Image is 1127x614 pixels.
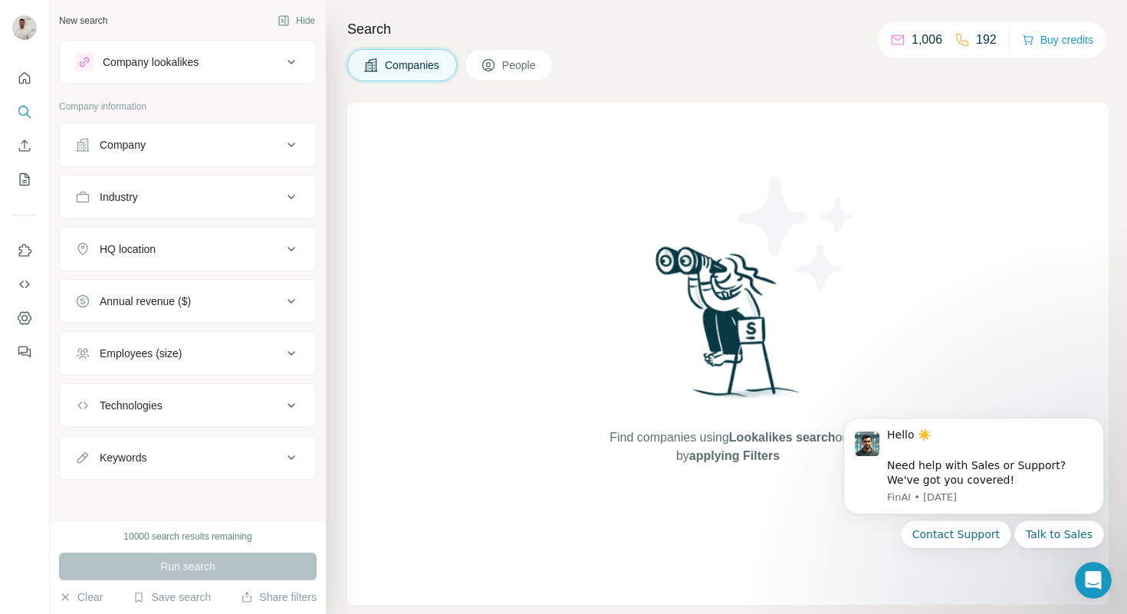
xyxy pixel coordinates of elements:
button: Save search [133,589,211,605]
button: Quick start [12,64,37,92]
button: HQ location [60,231,316,268]
p: Company information [59,100,317,113]
p: 1,006 [912,31,942,49]
button: Share filters [241,589,317,605]
button: Use Surfe on LinkedIn [12,237,37,264]
button: Clear [59,589,103,605]
button: Employees (size) [60,335,316,372]
iframe: Intercom notifications message [820,399,1127,606]
button: Use Surfe API [12,271,37,298]
img: Surfe Illustration - Stars [728,164,866,302]
div: Keywords [100,450,146,465]
button: Keywords [60,439,316,476]
span: People [502,57,537,73]
button: Dashboard [12,304,37,332]
div: Employees (size) [100,346,182,361]
span: Lookalikes search [729,431,836,444]
button: Enrich CSV [12,132,37,159]
button: Technologies [60,387,316,424]
div: Annual revenue ($) [100,294,191,309]
button: Annual revenue ($) [60,283,316,320]
div: Company [100,137,146,153]
button: Buy credits [1022,29,1093,51]
iframe: Intercom live chat [1075,562,1112,599]
button: Company [60,126,316,163]
span: Find companies using or by [605,428,850,465]
button: Search [12,98,37,126]
button: My lists [12,166,37,193]
button: Feedback [12,338,37,366]
div: Company lookalikes [103,54,199,70]
div: Technologies [100,398,163,413]
h4: Search [347,18,1109,40]
img: Avatar [12,15,37,40]
div: 10000 search results remaining [123,530,251,543]
div: HQ location [100,241,156,257]
div: Industry [100,189,138,205]
span: applying Filters [689,449,780,462]
img: Surfe Illustration - Woman searching with binoculars [649,242,808,413]
span: Companies [385,57,441,73]
p: 192 [976,31,997,49]
button: Industry [60,179,316,215]
div: New search [59,14,107,28]
button: Hide [267,9,326,32]
button: Company lookalikes [60,44,316,80]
